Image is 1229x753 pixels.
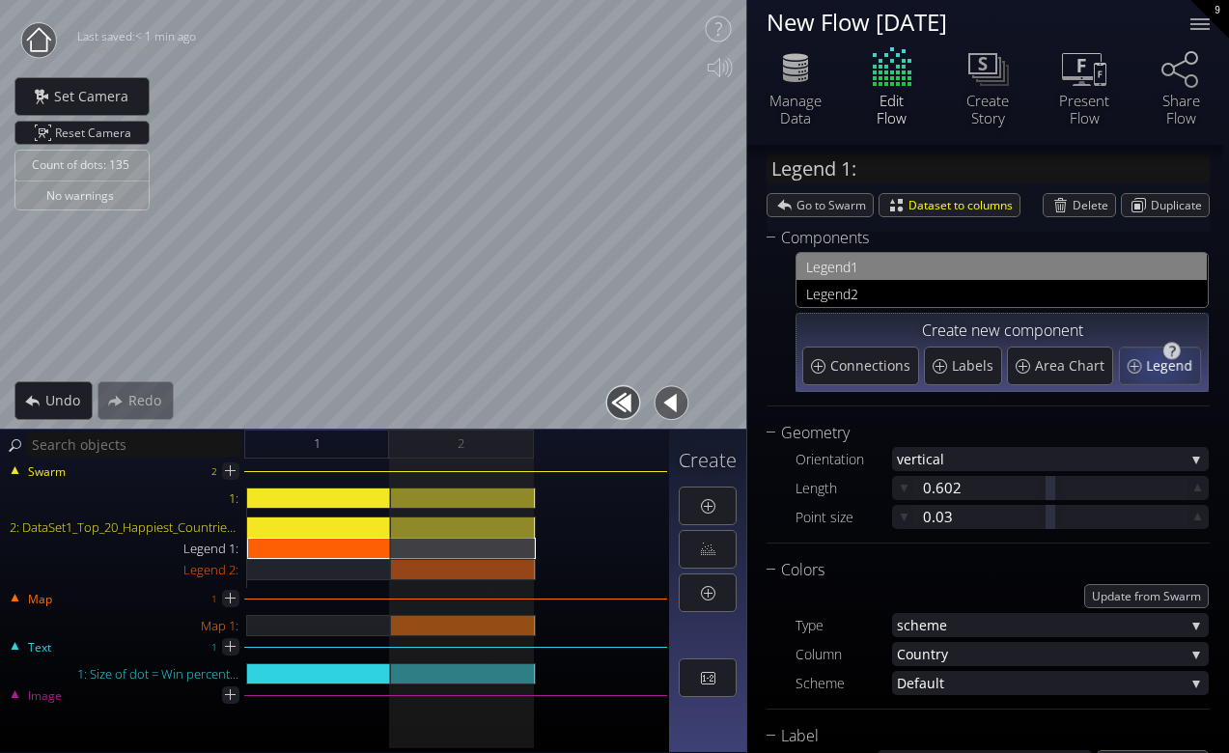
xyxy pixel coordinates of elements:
[211,460,217,484] div: 2
[767,226,1186,250] div: Components
[2,516,246,538] div: 2: DataSet1_Top_20_Happiest_Countries_2017_2023_with_coords.csv
[908,194,1020,216] span: Dataset to columns
[314,432,321,456] span: 1
[851,282,1197,306] span: 2
[954,92,1021,126] div: Create Story
[27,687,62,705] span: Image
[897,447,933,471] span: vertic
[1151,194,1209,216] span: Duplicate
[1073,194,1115,216] span: Delete
[931,642,1185,666] span: try
[1035,356,1109,376] span: Area Chart
[762,92,829,126] div: Manage Data
[796,194,873,216] span: Go to Swarm
[53,87,140,106] span: Set Camera
[802,320,1202,344] div: Create new component
[14,381,93,420] div: Undo action
[2,663,246,684] div: 1: Size of dot = Win percent...
[1147,92,1215,126] div: Share Flow
[27,591,52,608] span: Map
[767,10,1166,34] div: New Flow [DATE]
[897,642,931,666] span: Coun
[27,432,241,457] input: Search objects
[952,356,998,376] span: Labels
[44,391,92,410] span: Undo
[2,559,246,580] div: Legend 2:
[796,476,892,500] div: Length
[458,432,464,456] span: 2
[2,538,246,559] div: Legend 1:
[796,447,892,471] div: Orientation
[27,463,66,481] span: Swarm
[806,255,851,279] span: Legend
[767,421,1186,445] div: Geometry
[767,558,1186,582] div: Colors
[897,671,927,695] span: Defa
[796,671,892,695] div: Scheme
[211,635,217,659] div: 1
[830,356,915,376] span: Connections
[927,671,1185,695] span: ult
[851,255,1197,279] span: 1
[897,613,910,637] span: sc
[796,505,892,529] div: Point size
[933,447,1185,471] span: al
[211,587,217,611] div: 1
[55,122,138,144] span: Reset Camera
[27,639,51,656] span: Text
[796,642,892,666] div: Column
[1050,92,1118,126] div: Present Flow
[910,613,1185,637] span: heme
[1146,356,1197,376] span: Legend
[796,613,892,637] div: Type
[1085,585,1208,607] span: Update from Swarm
[2,488,246,509] div: 1:
[2,615,246,636] div: Map 1:
[679,450,737,471] h3: Create
[767,724,1186,748] div: Label
[806,282,851,306] span: Legend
